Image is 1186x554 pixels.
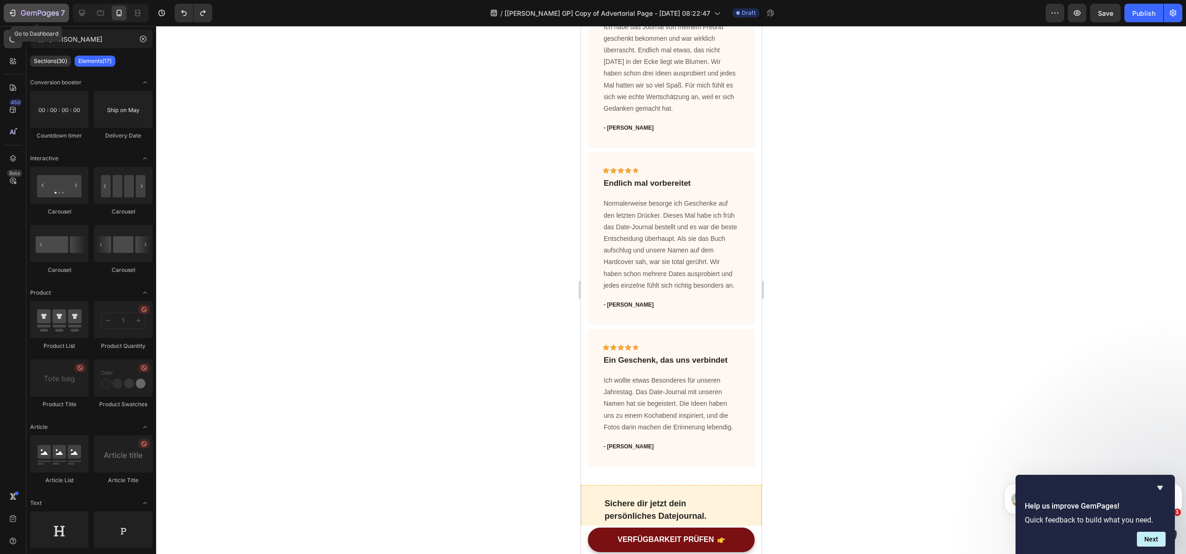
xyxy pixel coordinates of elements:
span: Product [30,289,51,297]
div: Product Swatches [94,400,152,409]
p: Sections(30) [34,57,67,65]
div: Publish [1132,8,1155,18]
div: Carousel [30,208,88,216]
iframe: Design area [581,26,762,554]
p: Ein Geschenk, das uns verbindet [23,329,158,340]
div: Undo/Redo [175,4,212,22]
div: Product Quantity [94,342,152,350]
p: Message from Brian, sent 5m ago [30,36,170,44]
p: - [PERSON_NAME] [23,416,158,425]
p: - [PERSON_NAME] [23,275,158,283]
span: 1 [1173,509,1181,516]
div: Help us improve GemPages! [1025,482,1166,547]
div: Beta [7,170,22,177]
div: Carousel [94,266,152,274]
p: VERFÜGBARKEIT PRÜFEN [37,509,133,519]
button: Save [1090,4,1121,22]
span: Save [1098,9,1113,17]
button: Next question [1137,532,1166,547]
span: Interactive [30,154,58,163]
div: Product Title [30,400,88,409]
span: / [500,8,503,18]
div: 450 [9,99,22,106]
span: Toggle open [138,151,152,166]
button: <p>VERFÜGBARKEIT PRÜFEN</p> [7,502,174,526]
p: Ich wollte etwas Besonderes für unseren Jahrestag. Das Date-Journal mit unseren Namen hat sie beg... [23,349,158,407]
button: 7 [4,4,69,22]
p: Normalerweise besorge ich Geschenke auf den letzten Drücker. Dieses Mal habe ich früh das Date-Jo... [23,172,158,265]
span: Toggle open [138,285,152,300]
iframe: Intercom notifications message [1001,464,1186,529]
span: Toggle open [138,420,152,434]
p: - [PERSON_NAME] [23,98,158,106]
p: Elements(17) [78,57,112,65]
button: Hide survey [1154,482,1166,493]
div: Article List [30,476,88,485]
p: Endlich mal vorbereitet [23,152,158,163]
p: Sichere dir jetzt dein persönliches Datejournal. [24,472,157,497]
div: Countdown timer [30,132,88,140]
div: Carousel [30,266,88,274]
div: Product List [30,342,88,350]
h2: Help us improve GemPages! [1025,501,1166,512]
span: Conversion booster [30,78,82,87]
span: [[PERSON_NAME] GP] Copy of Advertorial Page - [DATE] 08:22:47 [505,8,710,18]
span: Toggle open [138,75,152,90]
button: Publish [1124,4,1163,22]
span: Draft [742,9,756,17]
span: The reason is that you are using a row with two columns in the desktop version. That row is then ... [30,27,169,80]
div: Article Title [94,476,152,485]
p: Quick feedback to build what you need. [1025,516,1166,524]
span: Text [30,499,42,507]
div: Carousel [94,208,152,216]
div: Delivery Date [94,132,152,140]
p: 7 [61,7,65,19]
input: Search Sections & Elements [30,30,152,48]
span: Toggle open [138,496,152,510]
span: Article [30,423,48,431]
